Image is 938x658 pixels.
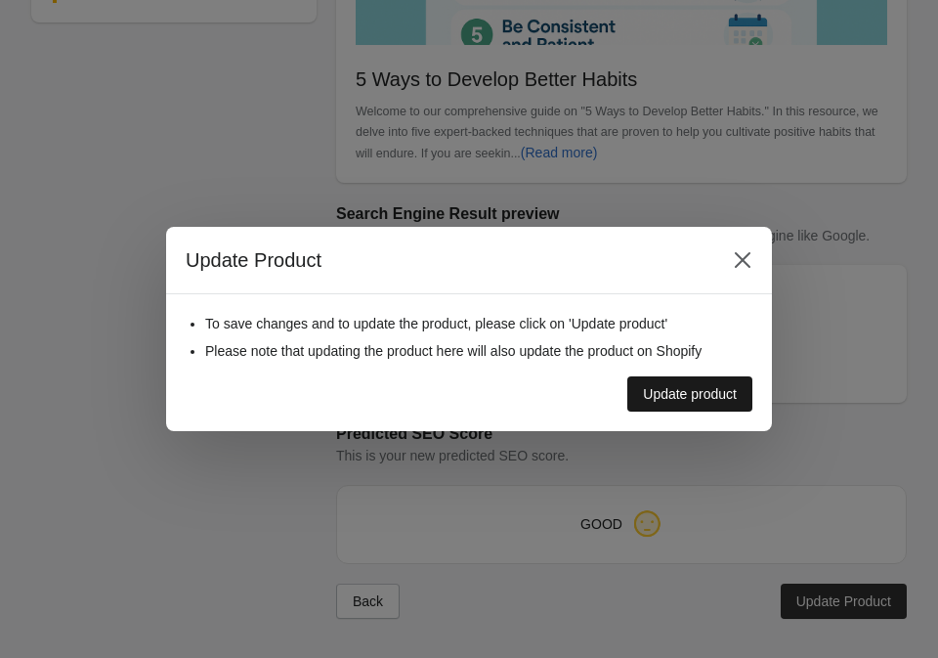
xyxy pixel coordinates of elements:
[186,246,705,274] h2: Update Product
[627,376,752,412] button: Update product
[643,386,737,402] div: Update product
[205,314,752,333] li: To save changes and to update the product, please click on 'Update product'
[205,341,752,361] li: Please note that updating the product here will also update the product on Shopify
[725,242,760,278] button: Close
